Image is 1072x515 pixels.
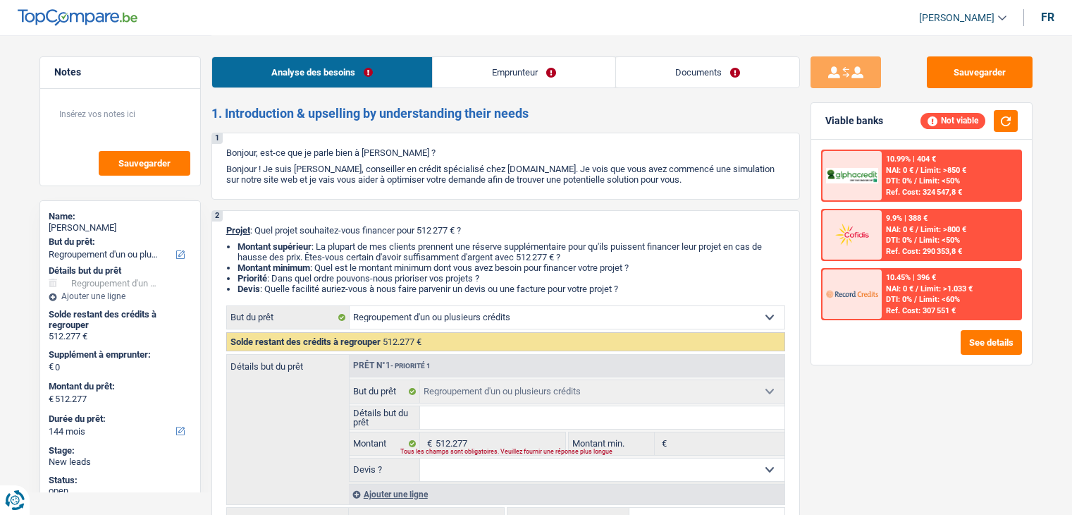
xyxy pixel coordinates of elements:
span: NAI: 0 € [886,225,913,234]
div: New leads [49,456,192,468]
span: Devis [238,284,260,294]
div: Ajouter une ligne [349,484,784,504]
p: Bonjour, est-ce que je parle bien à [PERSON_NAME] ? [226,147,785,158]
img: Record Credits [826,281,878,307]
a: [PERSON_NAME] [908,6,1006,30]
strong: Priorité [238,273,267,284]
span: / [914,295,917,304]
span: Limit: <50% [919,176,960,186]
label: Devis ? [350,459,421,481]
div: 9.9% | 388 € [886,214,928,223]
div: Ajouter une ligne [49,291,192,301]
div: Ref. Cost: 324 547,8 € [886,188,962,197]
div: fr [1041,11,1054,24]
span: Limit: <50% [919,236,960,245]
span: [PERSON_NAME] [919,12,994,24]
span: Limit: >850 € [920,166,966,175]
div: Name: [49,211,192,222]
label: But du prêt: [49,236,189,248]
div: 512.277 € [49,331,192,342]
div: 10.45% | 396 € [886,273,936,282]
button: Sauvegarder [99,151,190,176]
span: DTI: 0% [886,236,912,245]
div: Détails but du prêt [49,265,192,277]
div: Ref. Cost: 307 551 € [886,306,956,315]
div: [PERSON_NAME] [49,222,192,234]
label: But du prêt [350,380,421,403]
label: Détails but du prêt [350,406,421,429]
div: Status: [49,475,192,486]
div: Solde restant des crédits à regrouper [49,309,192,331]
label: Montant min. [569,432,655,455]
p: : Quel projet souhaitez-vous financer pour 512 277 € ? [226,225,785,236]
img: Cofidis [826,222,878,248]
span: NAI: 0 € [886,166,913,175]
label: Montant [350,432,421,455]
button: Sauvegarder [927,56,1033,88]
div: Stage: [49,445,192,456]
div: 1 [212,133,223,144]
h5: Notes [54,66,186,78]
img: AlphaCredit [826,168,878,184]
li: : Quelle facilité auriez-vous à nous faire parvenir un devis ou une facture pour votre projet ? [238,284,785,294]
h2: 1. Introduction & upselling by understanding their needs [211,106,800,121]
span: Projet [226,225,250,236]
div: Tous les champs sont obligatoires. Veuillez fournir une réponse plus longue [400,449,548,455]
div: Viable banks [825,115,883,127]
a: Emprunteur [433,57,615,87]
span: / [916,284,918,293]
div: Not viable [920,113,985,128]
span: € [655,432,670,455]
span: € [49,394,54,405]
div: Prêt n°1 [350,361,434,370]
strong: Montant minimum [238,262,310,273]
label: Montant du prêt: [49,381,189,392]
label: Détails but du prêt [227,355,349,371]
div: open [49,485,192,497]
span: / [914,176,917,186]
strong: Montant supérieur [238,241,312,252]
img: TopCompare Logo [18,9,137,26]
label: Durée du prêt: [49,413,189,425]
span: - Priorité 1 [390,362,431,370]
button: See details [961,330,1022,355]
label: Supplément à emprunter: [49,349,189,360]
span: Limit: >800 € [920,225,966,234]
p: Bonjour ! Je suis [PERSON_NAME], conseiller en crédit spécialisé chez [DOMAIN_NAME]. Je vois que ... [226,164,785,185]
li: : Dans quel ordre pouvons-nous prioriser vos projets ? [238,273,785,284]
span: 512.277 € [383,337,421,347]
div: 2 [212,211,223,222]
span: Limit: <60% [919,295,960,304]
span: DTI: 0% [886,295,912,304]
a: Documents [616,57,799,87]
span: € [49,361,54,372]
li: : La plupart de mes clients prennent une réserve supplémentaire pour qu'ils puissent financer leu... [238,241,785,262]
div: Ref. Cost: 290 353,8 € [886,247,962,256]
span: / [916,225,918,234]
a: Analyse des besoins [212,57,432,87]
span: NAI: 0 € [886,284,913,293]
li: : Quel est le montant minimum dont vous avez besoin pour financer votre projet ? [238,262,785,273]
span: € [420,432,436,455]
span: Solde restant des crédits à regrouper [230,337,381,347]
span: Limit: >1.033 € [920,284,973,293]
span: / [914,236,917,245]
label: But du prêt [227,306,350,329]
span: Sauvegarder [118,159,171,168]
span: DTI: 0% [886,176,912,186]
div: 10.99% | 404 € [886,154,936,164]
span: / [916,166,918,175]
